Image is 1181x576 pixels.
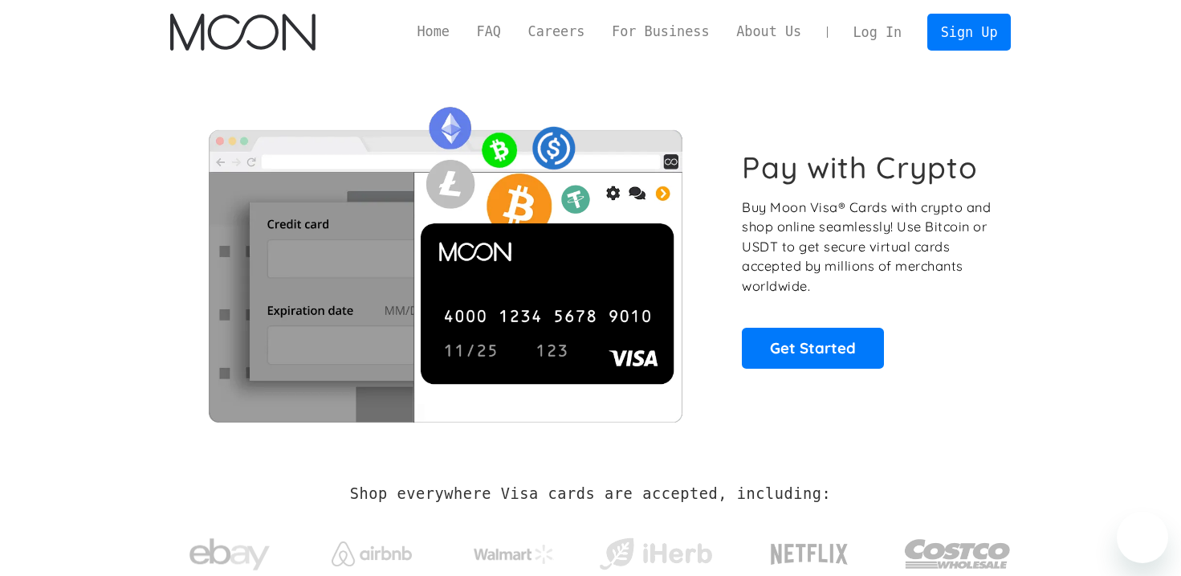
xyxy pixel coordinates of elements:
img: Moon Logo [170,14,316,51]
img: Airbnb [332,541,412,566]
img: Netflix [769,534,849,574]
img: Moon Cards let you spend your crypto anywhere Visa is accepted. [170,96,720,422]
iframe: Button to launch messaging window [1117,512,1168,563]
a: Airbnb [312,525,431,574]
a: Walmart [454,529,573,572]
a: For Business [598,22,723,42]
a: Get Started [742,328,884,368]
h2: Shop everywhere Visa cards are accepted, including: [350,485,831,503]
p: Buy Moon Visa® Cards with crypto and shop online seamlessly! Use Bitcoin or USDT to get secure vi... [742,198,993,296]
a: Log In [840,14,915,50]
img: iHerb [596,533,715,575]
a: Home [404,22,463,42]
a: Sign Up [927,14,1011,50]
img: Walmart [474,545,554,564]
a: Careers [515,22,598,42]
a: FAQ [463,22,515,42]
a: home [170,14,316,51]
a: About Us [723,22,815,42]
h1: Pay with Crypto [742,149,978,186]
